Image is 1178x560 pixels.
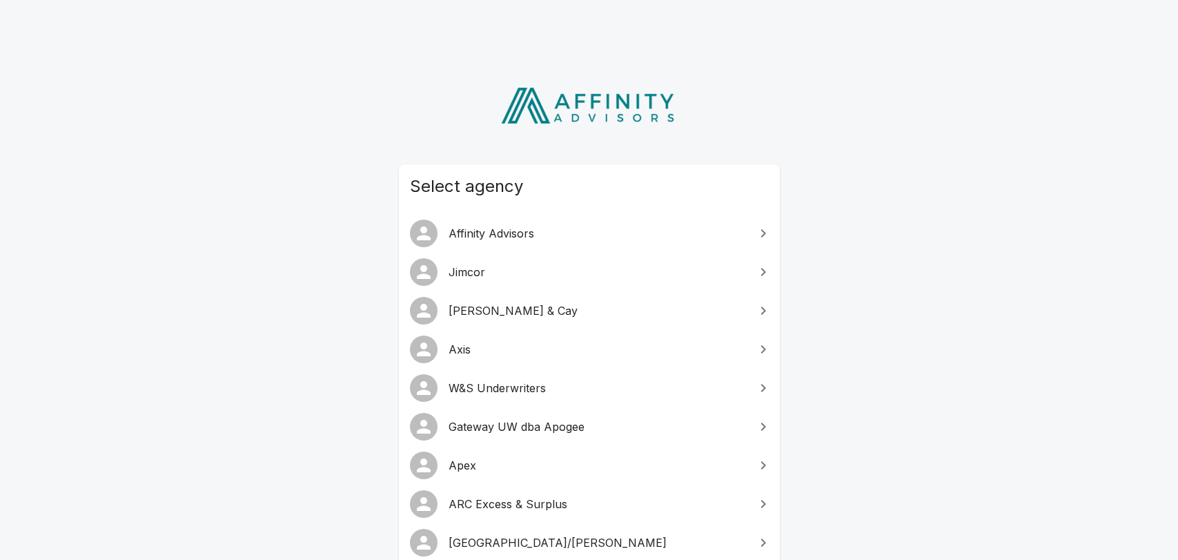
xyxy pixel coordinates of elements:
a: W&S Underwriters [399,369,780,407]
a: [PERSON_NAME] & Cay [399,291,780,330]
span: Affinity Advisors [449,225,747,242]
a: Apex [399,446,780,485]
span: Jimcor [449,264,747,280]
span: Gateway UW dba Apogee [449,418,747,435]
a: Gateway UW dba Apogee [399,407,780,446]
span: ARC Excess & Surplus [449,496,747,512]
a: Jimcor [399,253,780,291]
span: Apex [449,457,747,474]
a: Affinity Advisors [399,214,780,253]
span: W&S Underwriters [449,380,747,396]
span: [GEOGRAPHIC_DATA]/[PERSON_NAME] [449,534,747,551]
span: Axis [449,341,747,358]
span: [PERSON_NAME] & Cay [449,302,747,319]
a: Axis [399,330,780,369]
img: Affinity Advisors Logo [490,83,688,128]
span: Select agency [410,175,769,197]
a: ARC Excess & Surplus [399,485,780,523]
